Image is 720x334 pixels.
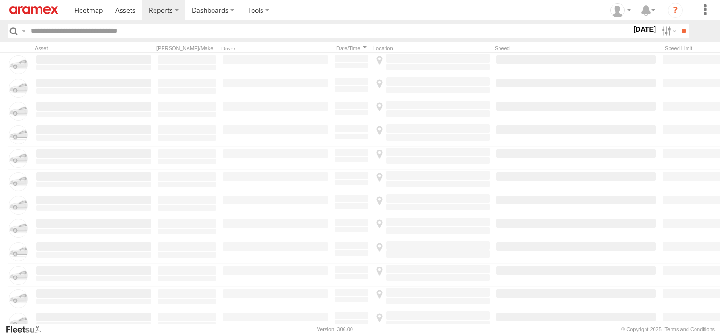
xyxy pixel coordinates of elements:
[9,6,58,14] img: aramex-logo.svg
[317,326,353,332] div: Version: 306.00
[621,326,715,332] div: © Copyright 2025 -
[668,3,683,18] i: ?
[658,24,678,38] label: Search Filter Options
[156,45,218,51] div: [PERSON_NAME]/Make
[20,24,27,38] label: Search Query
[631,24,658,34] label: [DATE]
[5,325,49,334] a: Visit our Website
[35,45,153,51] div: Asset
[221,47,330,51] div: Driver
[334,45,369,51] div: Click to Sort
[665,326,715,332] a: Terms and Conditions
[495,45,661,51] div: Speed
[607,3,634,17] div: Zeeshan Nadeem
[373,45,491,51] div: Location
